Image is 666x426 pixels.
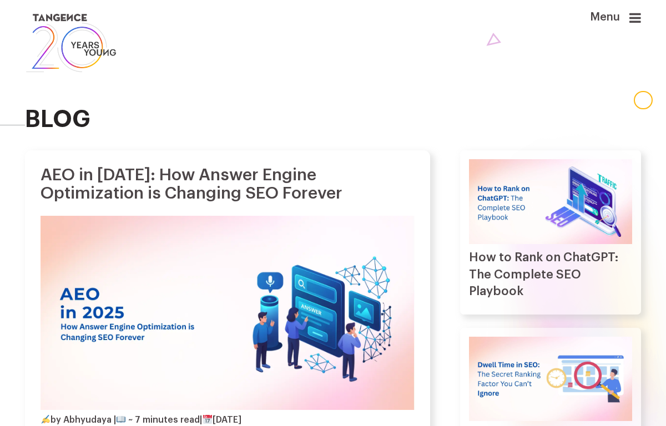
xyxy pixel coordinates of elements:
[143,416,200,425] span: minutes read
[41,216,415,410] img: AEO in 2025: How Answer Engine Optimization is Changing SEO Forever
[469,159,632,244] img: How to Rank on ChatGPT: The Complete SEO Playbook
[117,415,125,424] img: 📖
[25,11,117,75] img: logo SVG
[203,415,212,424] img: 📅
[25,106,641,132] h2: blog
[135,416,140,425] span: 7
[469,337,632,422] img: Dwell Time in SEO: The Secret Ranking Factor You Can’t Ignore
[128,416,133,425] span: ~
[41,166,415,202] h1: AEO in [DATE]: How Answer Engine Optimization is Changing SEO Forever
[469,251,619,298] a: How to Rank on ChatGPT: The Complete SEO Playbook
[41,415,50,424] img: ✍️
[41,415,241,425] h4: by Abhyudaya | | [DATE]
